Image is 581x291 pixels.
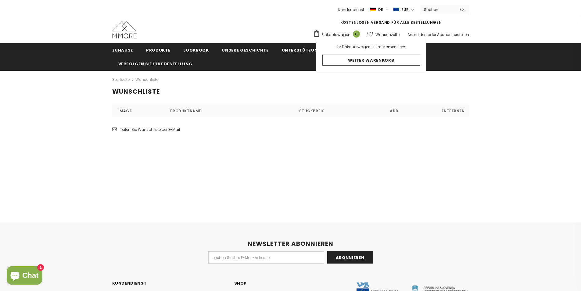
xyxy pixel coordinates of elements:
[338,7,364,12] span: Kundendienst
[146,43,170,57] a: Produkte
[375,32,400,38] span: Wunschzettel
[112,280,147,286] span: Kundendienst
[222,43,268,57] a: Unsere Geschichte
[367,29,400,40] a: Wunschzettel
[112,43,133,57] a: Zuhause
[112,127,180,133] a: Teilen Sie Wunschliste per E-Mail
[340,20,442,25] span: KOSTENLOSEN VERSAND FÜR ALLE BESTELLUNGEN
[322,44,420,50] p: Ihr Einkaufswagen ist im Moment leer.
[428,32,436,37] span: oder
[234,280,247,286] span: SHOP
[208,251,324,264] input: Email Address
[282,47,321,53] span: Unterstützung
[164,105,271,117] h4: Produktname
[313,30,363,39] a: Einkaufswagen 0
[112,105,164,117] h4: Image
[112,47,133,53] span: Zuhause
[420,5,455,14] input: Search Site
[120,127,180,132] span: Teilen Sie Wunschliste per E-Mail
[118,61,192,67] span: Verfolgen Sie Ihre Bestellung
[282,43,321,57] a: Unterstützung
[436,105,469,117] h4: Entfernen
[118,57,192,70] a: Verfolgen Sie Ihre Bestellung
[437,32,469,37] a: Account erstellen
[112,76,130,83] a: Startseite
[401,7,409,13] span: EUR
[407,32,427,37] a: Anmelden
[378,7,383,13] span: de
[370,7,376,12] img: i-lang-2.png
[222,47,268,53] span: Unsere Geschichte
[146,47,170,53] span: Produkte
[271,105,353,117] h4: Stückpreis
[183,47,209,53] span: Lookbook
[353,31,360,38] span: 0
[112,87,160,96] span: Wunschliste
[353,105,436,117] h4: Add
[135,76,158,83] span: Wunschliste
[322,55,420,66] a: Weiter Warenkorb
[322,32,350,38] span: Einkaufswagen
[5,266,44,286] inbox-online-store-chat: Onlineshop-Chat von Shopify
[112,21,137,38] img: MMORE Cases
[183,43,209,57] a: Lookbook
[248,239,333,248] span: NEWSLETTER ABONNIEREN
[327,251,373,264] input: Abonnieren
